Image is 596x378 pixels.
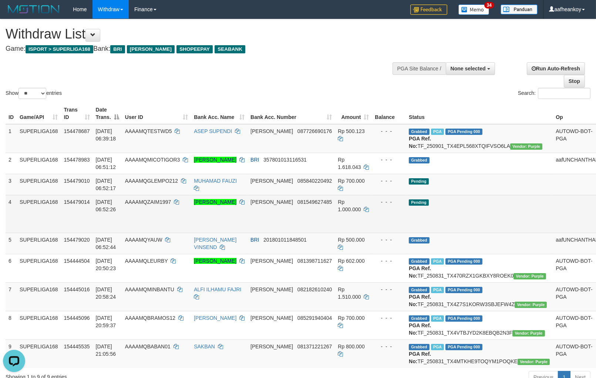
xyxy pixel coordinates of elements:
a: ALFI ILHAMU FAJRI [194,286,241,292]
span: Marked by aafheankoy [431,287,444,293]
span: AAAAMQZAIM1997 [125,199,171,205]
span: Grabbed [409,129,430,135]
span: [PERSON_NAME] [250,286,293,292]
td: TF_250831_TX4Z7S1KORW3SBJEFW4Z [406,282,553,311]
span: Copy 081398711627 to clipboard [297,258,332,264]
span: Grabbed [409,287,430,293]
span: Rp 1.618.043 [338,157,361,170]
td: TF_250831_TX4MTKHE9TOQYM1POQKE [406,339,553,368]
span: [PERSON_NAME] [250,178,293,184]
span: Copy 085291940404 to clipboard [297,315,332,321]
span: Pending [409,199,429,206]
a: [PERSON_NAME] [194,315,236,321]
span: 154479020 [64,237,90,243]
span: [DATE] 06:39:18 [96,128,116,142]
a: MUHAMAD FAUZI [194,178,237,184]
td: SUPERLIGA168 [17,311,61,339]
span: 154445016 [64,286,90,292]
span: Vendor URL: https://trx4.1velocity.biz [510,143,542,150]
span: AAAAMQMINBANTU [125,286,174,292]
th: Bank Acc. Number: activate to sort column ascending [248,103,335,124]
b: PGA Ref. No: [409,351,431,364]
span: [DATE] 20:59:37 [96,315,116,328]
span: Rp 602.000 [338,258,364,264]
span: AAAAMQGLEMPO212 [125,178,178,184]
span: Copy 087726690176 to clipboard [297,128,332,134]
td: TF_250901_TX4EPL568XTQIFVSO6LA [406,124,553,153]
div: - - - [375,177,403,185]
th: Balance [372,103,406,124]
td: 9 [6,339,17,368]
span: 154445535 [64,344,90,349]
span: [DATE] 06:52:26 [96,199,116,212]
span: BRI [250,157,259,163]
span: Marked by aafmaleo [431,129,444,135]
span: Grabbed [409,157,430,163]
span: Rp 700.000 [338,178,364,184]
span: Grabbed [409,344,430,350]
div: - - - [375,343,403,350]
span: Copy 081549627485 to clipboard [297,199,332,205]
h1: Withdraw List [6,27,390,42]
label: Show entries [6,88,62,99]
a: [PERSON_NAME] VINSEND [194,237,236,250]
label: Search: [518,88,590,99]
img: panduan.png [501,4,538,14]
b: PGA Ref. No: [409,265,431,279]
b: PGA Ref. No: [409,136,431,149]
div: - - - [375,257,403,265]
span: [PERSON_NAME] [250,258,293,264]
span: Copy 357801013116531 to clipboard [263,157,307,163]
span: SHOPEEPAY [176,45,213,53]
span: AAAAMQBABAN01 [125,344,171,349]
th: Trans ID: activate to sort column ascending [61,103,93,124]
td: 5 [6,233,17,254]
span: Vendor URL: https://trx4.1velocity.biz [513,273,546,279]
span: [DATE] 06:52:44 [96,237,116,250]
div: - - - [375,236,403,243]
span: PGA Pending [445,315,482,322]
span: PGA Pending [445,258,482,265]
td: SUPERLIGA168 [17,195,61,233]
a: ASEP SUPENDI [194,128,232,134]
span: [DATE] 20:50:23 [96,258,116,271]
span: Rp 1.510.000 [338,286,361,300]
th: Game/API: activate to sort column ascending [17,103,61,124]
span: Copy 201801011848501 to clipboard [263,237,307,243]
button: Open LiveChat chat widget [3,3,25,25]
div: - - - [375,286,403,293]
span: AAAAMQYAUW [125,237,162,243]
div: - - - [375,156,403,163]
td: 1 [6,124,17,153]
span: Grabbed [409,315,430,322]
span: ISPORT > SUPERLIGA168 [26,45,93,53]
b: PGA Ref. No: [409,294,431,307]
span: 154444504 [64,258,90,264]
div: - - - [375,314,403,322]
span: [PERSON_NAME] [127,45,175,53]
span: AAAAMQMICOTIGOR3 [125,157,180,163]
th: Bank Acc. Name: activate to sort column ascending [191,103,248,124]
span: 154479010 [64,178,90,184]
span: Marked by aafheankoy [431,315,444,322]
span: Marked by aafounsreynich [431,258,444,265]
span: Rp 500.000 [338,237,364,243]
span: Rp 700.000 [338,315,364,321]
span: PGA Pending [445,287,482,293]
span: Copy 085840220492 to clipboard [297,178,332,184]
a: Run Auto-Refresh [527,62,585,75]
a: Stop [564,75,585,87]
img: MOTION_logo.png [6,4,62,15]
span: 154478687 [64,128,90,134]
img: Button%20Memo.svg [458,4,489,15]
td: SUPERLIGA168 [17,254,61,282]
td: SUPERLIGA168 [17,174,61,195]
span: PGA Pending [445,129,482,135]
span: Vendor URL: https://trx4.1velocity.biz [515,302,547,308]
span: Copy 081371221267 to clipboard [297,344,332,349]
span: 154479014 [64,199,90,205]
td: TF_250831_TX470RZX1GKBXY8ROEK0 [406,254,553,282]
span: Rp 500.123 [338,128,364,134]
span: [PERSON_NAME] [250,199,293,205]
th: ID [6,103,17,124]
